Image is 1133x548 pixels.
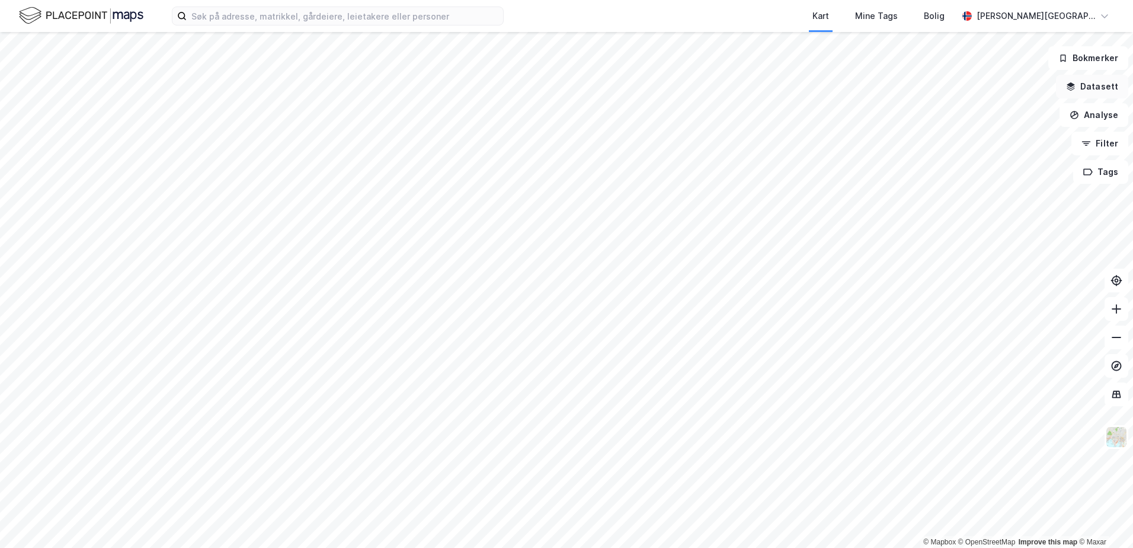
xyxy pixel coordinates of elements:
[923,538,956,546] a: Mapbox
[1056,75,1128,98] button: Datasett
[1105,426,1128,448] img: Z
[1074,491,1133,548] iframe: Chat Widget
[1019,538,1077,546] a: Improve this map
[1074,491,1133,548] div: Kontrollprogram for chat
[1060,103,1128,127] button: Analyse
[924,9,945,23] div: Bolig
[812,9,829,23] div: Kart
[977,9,1095,23] div: [PERSON_NAME][GEOGRAPHIC_DATA]
[958,538,1016,546] a: OpenStreetMap
[19,5,143,26] img: logo.f888ab2527a4732fd821a326f86c7f29.svg
[1071,132,1128,155] button: Filter
[1073,160,1128,184] button: Tags
[855,9,898,23] div: Mine Tags
[1048,46,1128,70] button: Bokmerker
[187,7,503,25] input: Søk på adresse, matrikkel, gårdeiere, leietakere eller personer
